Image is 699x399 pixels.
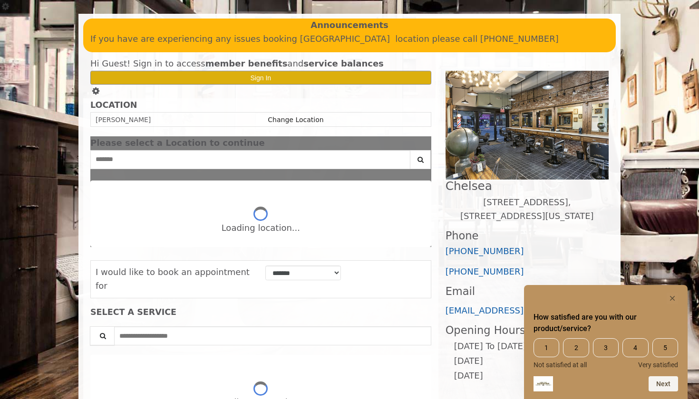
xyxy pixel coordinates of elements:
[667,293,678,304] button: Hide survey
[90,150,431,174] div: Center Select
[446,324,609,336] h3: Opening Hours
[268,116,323,123] a: Change Location
[415,156,426,163] i: Search button
[311,19,388,32] b: Announcements
[446,180,609,192] h2: Chelsea
[534,338,678,369] div: How satisfied are you with our product/service? Select an option from 1 to 5, with 1 being Not sa...
[446,230,609,242] h3: Phone
[446,196,609,223] p: [STREET_ADDRESS],[STREET_ADDRESS][US_STATE]
[454,369,527,383] td: [DATE]
[534,293,678,391] div: How satisfied are you with our product/service? Select an option from 1 to 5, with 1 being Not sa...
[90,308,431,317] div: SELECT A SERVICE
[534,312,678,334] h2: How satisfied are you with our product/service? Select an option from 1 to 5, with 1 being Not sa...
[90,326,115,345] button: Service Search
[417,140,431,146] button: close dialog
[652,338,678,357] span: 5
[649,376,678,391] button: Next question
[446,305,595,315] a: [EMAIL_ADDRESS][DOMAIN_NAME]
[90,100,137,110] b: LOCATION
[446,285,609,297] h3: Email
[638,361,678,369] span: Very satisfied
[454,354,527,369] td: [DATE]
[563,338,589,357] span: 2
[90,32,609,46] p: If you have are experiencing any issues booking [GEOGRAPHIC_DATA] location please call [PHONE_NUM...
[205,58,288,68] b: member benefits
[90,150,410,169] input: Search Center
[622,338,648,357] span: 4
[96,267,250,291] span: I would like to book an appointment for
[90,138,265,148] span: Please select a Location to continue
[90,57,431,71] div: Hi Guest! Sign in to access and
[454,339,527,354] td: [DATE] To [DATE]
[222,221,300,235] div: Loading location...
[446,266,524,276] a: [PHONE_NUMBER]
[90,71,431,85] button: Sign In
[534,338,559,357] span: 1
[303,58,384,68] b: service balances
[96,116,151,123] span: [PERSON_NAME]
[593,338,619,357] span: 3
[534,361,587,369] span: Not satisfied at all
[446,246,524,256] a: [PHONE_NUMBER]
